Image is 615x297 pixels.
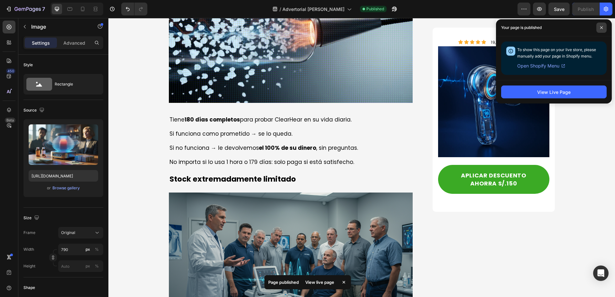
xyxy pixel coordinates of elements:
p: Settings [32,40,50,46]
iframe: Design area [108,18,615,297]
div: Open Intercom Messenger [593,265,609,281]
span: Advertorial [PERSON_NAME] [282,6,344,13]
div: Undo/Redo [121,3,147,15]
div: % [95,247,99,252]
label: Frame [23,230,35,236]
input: px% [58,244,103,255]
div: % [95,263,99,269]
p: Page published [268,279,299,285]
p: Your page is published [501,24,542,31]
img: gempages_581416099543778222-92c58615-e522-4dc6-9d28-3897396a0382.webp [330,28,441,139]
button: px [93,246,101,253]
p: APLICAR DESCUENTO AHORRA S/.150 [341,153,429,169]
span: / [280,6,281,13]
p: Si funciona como prometido → se lo queda. [61,112,304,119]
strong: el 100% de su dinero [151,126,208,134]
div: Shape [23,285,35,291]
button: px [93,262,101,270]
span: Save [554,6,565,12]
p: Si no funciona → le devolvemos , sin preguntas. [61,126,304,133]
p: 7 [42,5,45,13]
span: Published [366,6,384,12]
label: Height [23,263,35,269]
label: Width [23,247,34,252]
span: Open Shopify Menu [517,62,559,70]
p: Tiene para probar ClearHear en su vida diaria. [61,98,304,105]
button: Browse gallery [52,185,80,191]
div: 450 [6,68,15,74]
input: px% [58,260,103,272]
p: Stock extremadamente limitado [61,157,304,166]
input: https://example.com/image.jpg [29,170,98,182]
div: px [86,263,90,269]
button: % [84,246,92,253]
div: Publish [578,6,594,13]
div: View live page [301,278,338,287]
p: Advanced [63,40,85,46]
div: px [86,247,90,252]
div: Beta [5,118,15,123]
span: Original [61,230,75,236]
button: Publish [572,3,599,15]
div: Source [23,106,46,115]
div: View Live Page [537,89,571,95]
span: To show this page on your live store, please manually add your page in Shopify menu. [517,47,596,59]
button: 7 [3,3,48,15]
div: Rectangle [55,77,94,92]
strong: 180 días completos [76,98,132,105]
span: or [47,184,51,192]
span: 19,089+ Reviews! [382,21,420,27]
button: Save [548,3,570,15]
img: preview-image [29,124,98,165]
button: % [84,262,92,270]
div: Size [23,214,41,222]
div: Style [23,62,33,68]
p: Image [31,23,86,31]
button: View Live Page [501,85,607,98]
p: No importa si lo usa 1 hora o 179 días: solo paga si está satisfecho. [61,140,304,148]
button: Original [58,227,103,239]
button: <p>APLICAR DESCUENTO AHORRA S/.150</p> [330,147,441,176]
